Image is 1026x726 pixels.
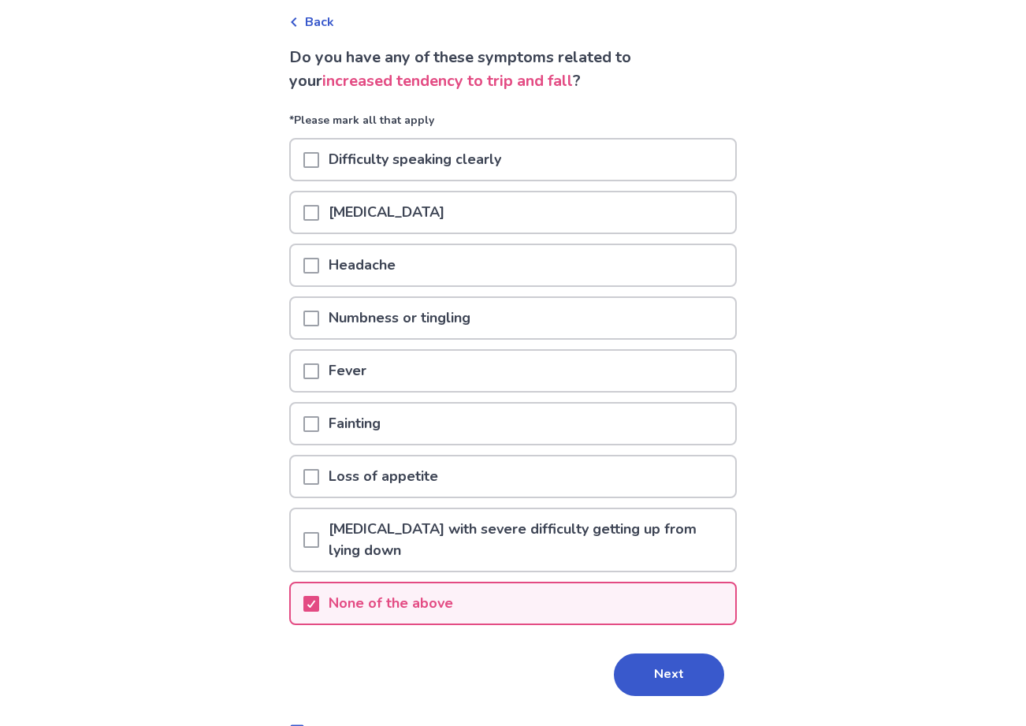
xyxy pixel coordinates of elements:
p: Do you have any of these symptoms related to your ? [289,46,737,93]
p: Numbness or tingling [319,298,480,338]
p: None of the above [319,583,463,624]
p: *Please mark all that apply [289,112,737,138]
p: Loss of appetite [319,456,448,497]
button: Next [614,653,724,696]
p: Headache [319,245,405,285]
p: Difficulty speaking clearly [319,140,511,180]
p: [MEDICAL_DATA] with severe difficulty getting up from lying down [319,509,735,571]
span: Back [305,13,334,32]
span: increased tendency to trip and fall [322,70,573,91]
p: Fever [319,351,376,391]
p: Fainting [319,404,390,444]
p: [MEDICAL_DATA] [319,192,454,233]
